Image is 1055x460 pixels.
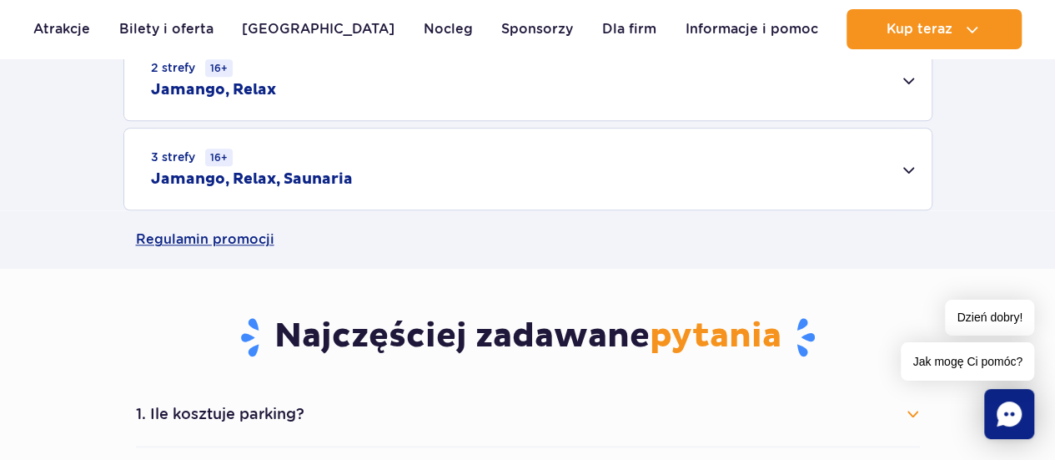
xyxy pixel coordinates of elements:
[424,9,473,49] a: Nocleg
[136,396,920,432] button: 1. Ile kosztuje parking?
[151,169,353,190] h2: Jamango, Relax, Saunaria
[901,342,1034,381] span: Jak mogę Ci pomóc?
[886,22,952,37] span: Kup teraz
[151,80,276,100] h2: Jamango, Relax
[242,9,394,49] a: [GEOGRAPHIC_DATA]
[205,59,233,77] small: 16+
[151,149,233,166] small: 3 strefy
[136,316,920,359] h3: Najczęściej zadawane
[945,300,1034,336] span: Dzień dobry!
[119,9,214,49] a: Bilety i oferta
[205,149,233,166] small: 16+
[650,316,781,357] span: pytania
[685,9,817,49] a: Informacje i pomoc
[602,9,656,49] a: Dla firm
[33,9,90,49] a: Atrakcje
[151,59,233,77] small: 2 strefy
[847,9,1022,49] button: Kup teraz
[136,210,920,269] a: Regulamin promocji
[501,9,573,49] a: Sponsorzy
[984,389,1034,439] div: Chat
